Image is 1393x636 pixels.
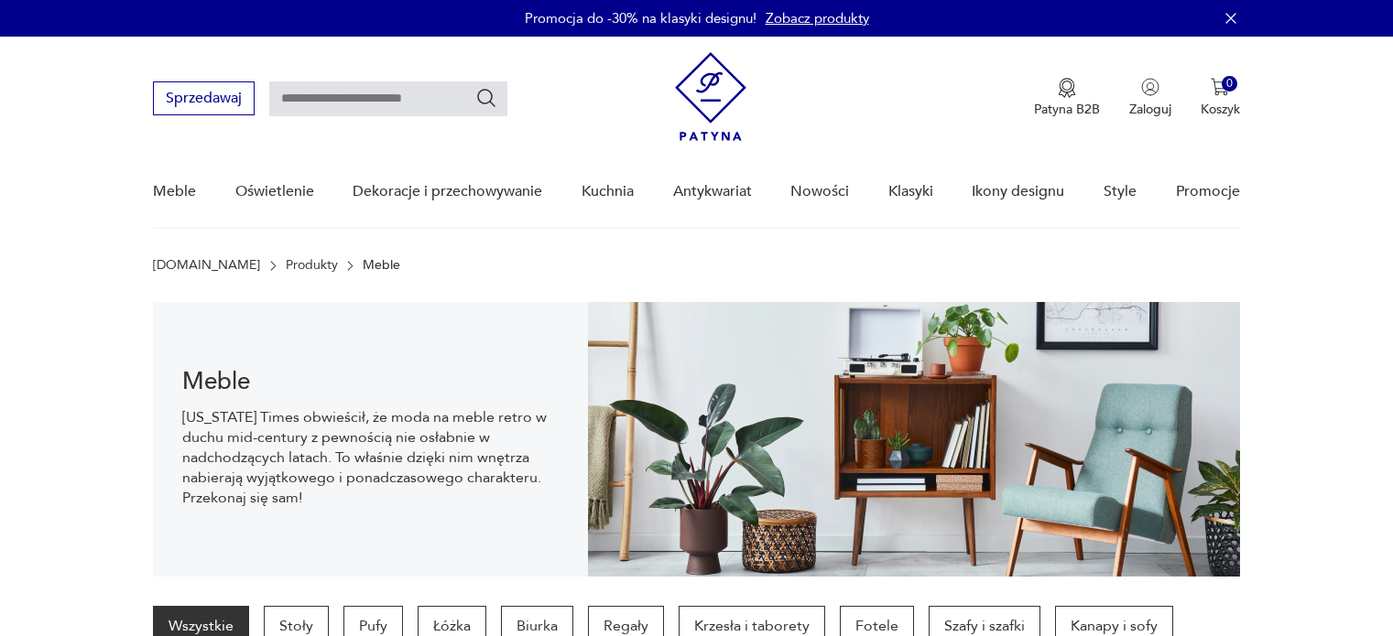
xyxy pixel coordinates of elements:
[888,156,933,227] a: Klasyki
[1176,156,1240,227] a: Promocje
[588,302,1240,577] img: Meble
[582,156,634,227] a: Kuchnia
[1141,78,1159,96] img: Ikonka użytkownika
[675,52,746,141] img: Patyna - sklep z meblami i dekoracjami vintage
[363,258,400,273] p: Meble
[182,407,559,508] p: [US_STATE] Times obwieścił, że moda na meble retro w duchu mid-century z pewnością nie osłabnie w...
[1201,78,1240,118] button: 0Koszyk
[153,93,255,106] a: Sprzedawaj
[153,258,260,273] a: [DOMAIN_NAME]
[153,81,255,115] button: Sprzedawaj
[1129,78,1171,118] button: Zaloguj
[790,156,849,227] a: Nowości
[475,87,497,109] button: Szukaj
[1058,78,1076,98] img: Ikona medalu
[673,156,752,227] a: Antykwariat
[182,371,559,393] h1: Meble
[766,9,869,27] a: Zobacz produkty
[153,156,196,227] a: Meble
[1034,78,1100,118] button: Patyna B2B
[286,258,338,273] a: Produkty
[1129,101,1171,118] p: Zaloguj
[1104,156,1137,227] a: Style
[1201,101,1240,118] p: Koszyk
[1034,101,1100,118] p: Patyna B2B
[235,156,314,227] a: Oświetlenie
[1222,76,1237,92] div: 0
[353,156,542,227] a: Dekoracje i przechowywanie
[1034,78,1100,118] a: Ikona medaluPatyna B2B
[972,156,1064,227] a: Ikony designu
[525,9,756,27] p: Promocja do -30% na klasyki designu!
[1211,78,1229,96] img: Ikona koszyka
